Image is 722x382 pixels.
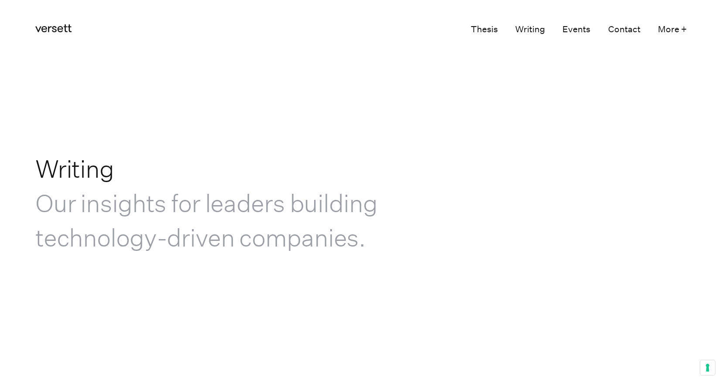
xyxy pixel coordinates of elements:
[658,21,687,38] button: More +
[471,21,498,38] a: Thesis
[562,21,590,38] a: Events
[608,21,640,38] a: Contact
[700,360,715,375] button: Your consent preferences for tracking technologies
[515,21,545,38] a: Writing
[35,188,377,252] span: Our insights for leaders building technology-driven companies.
[35,151,430,255] h1: Writing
